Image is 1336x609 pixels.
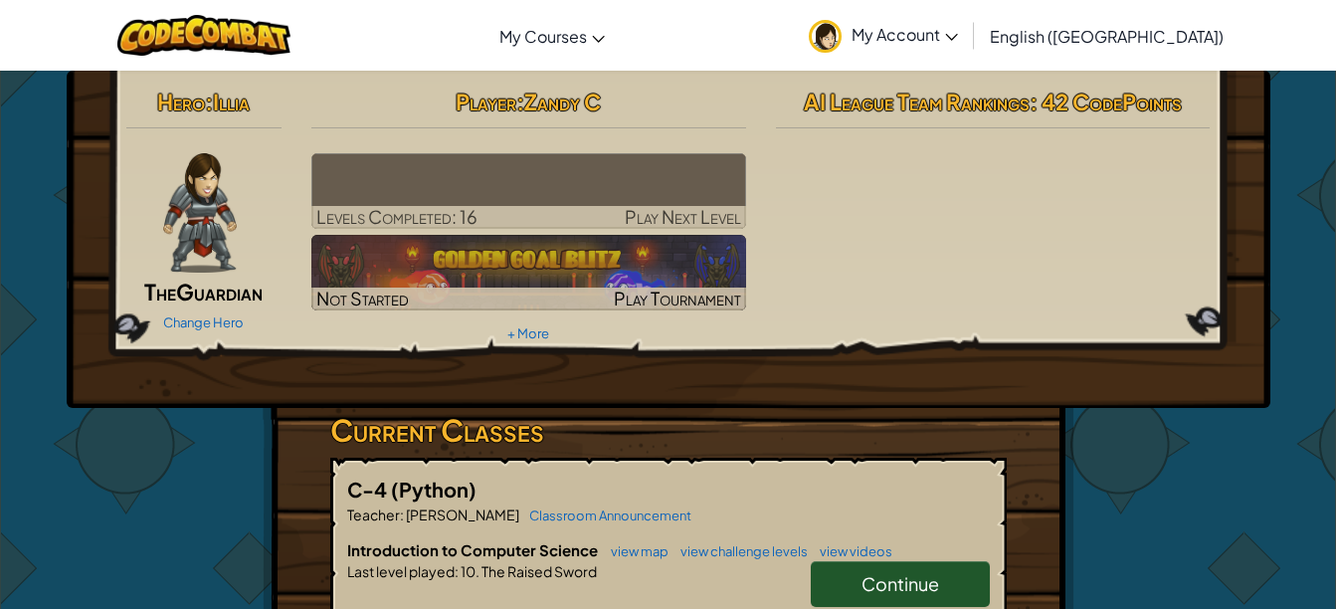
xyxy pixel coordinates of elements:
[311,235,746,310] a: Not StartedPlay Tournament
[157,88,205,115] span: Hero
[316,287,409,309] span: Not Started
[614,287,741,309] span: Play Tournament
[311,235,746,310] img: Golden Goal
[804,88,1030,115] span: AI League Team Rankings
[519,507,691,523] a: Classroom Announcement
[404,506,519,523] span: [PERSON_NAME]
[499,26,587,47] span: My Courses
[347,540,601,559] span: Introduction to Computer Science
[516,88,524,115] span: :
[809,20,842,53] img: avatar
[1030,88,1182,115] span: : 42 CodePoints
[163,153,236,273] img: guardian-pose.png
[163,314,244,330] a: Change Hero
[524,88,601,115] span: Zandy C
[347,506,400,523] span: Teacher
[990,26,1224,47] span: English ([GEOGRAPHIC_DATA])
[176,278,263,305] span: Guardian
[311,153,746,229] a: Play Next Level
[670,543,808,559] a: view challenge levels
[316,205,477,228] span: Levels Completed: 16
[459,562,479,580] span: 10.
[479,562,597,580] span: The Raised Sword
[601,543,668,559] a: view map
[117,15,291,56] img: CodeCombat logo
[852,24,958,45] span: My Account
[205,88,213,115] span: :
[144,278,176,305] span: The
[400,506,404,523] span: :
[980,9,1234,63] a: English ([GEOGRAPHIC_DATA])
[455,562,459,580] span: :
[799,4,968,67] a: My Account
[810,543,892,559] a: view videos
[213,88,250,115] span: Illia
[391,477,477,502] span: (Python)
[625,205,741,228] span: Play Next Level
[330,408,1007,453] h3: Current Classes
[507,325,549,341] a: + More
[347,562,455,580] span: Last level played
[489,9,615,63] a: My Courses
[456,88,516,115] span: Player
[347,477,391,502] span: C-4
[861,572,939,595] span: Continue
